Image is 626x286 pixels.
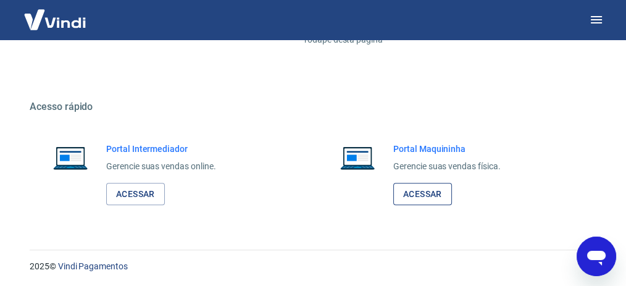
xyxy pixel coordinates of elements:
[106,183,165,206] a: Acessar
[393,143,501,155] h6: Portal Maquininha
[300,33,567,46] p: - rodapé desta página
[393,183,452,206] a: Acessar
[393,160,501,173] p: Gerencie suas vendas física.
[30,101,596,113] h5: Acesso rápido
[58,261,128,271] a: Vindi Pagamentos
[30,260,596,273] p: 2025 ©
[577,237,616,276] iframe: Botão para abrir a janela de mensagens
[44,143,96,172] img: Imagem de um notebook aberto
[106,160,216,173] p: Gerencie suas vendas online.
[106,143,216,155] h6: Portal Intermediador
[15,1,95,38] img: Vindi
[332,143,383,172] img: Imagem de um notebook aberto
